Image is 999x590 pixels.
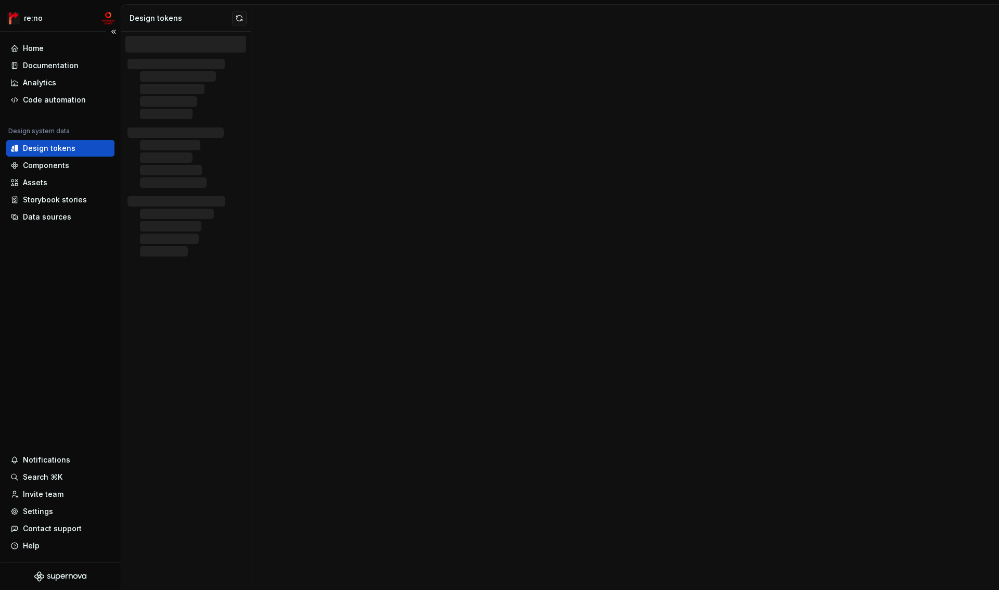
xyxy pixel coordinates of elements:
div: Analytics [23,78,56,88]
img: mc-develop [102,12,114,24]
div: Notifications [23,455,70,465]
a: Storybook stories [6,191,114,208]
a: Components [6,157,114,174]
a: Design tokens [6,140,114,157]
div: Help [23,541,40,551]
div: Invite team [23,489,63,499]
button: re:nomc-develop [2,7,119,29]
div: Home [23,43,44,54]
a: Data sources [6,209,114,225]
div: Design tokens [23,143,75,153]
div: Data sources [23,212,71,222]
a: Analytics [6,74,114,91]
button: Help [6,537,114,554]
a: Invite team [6,486,114,503]
div: Code automation [23,95,86,105]
div: Design system data [8,127,70,135]
div: Contact support [23,523,82,534]
a: Code automation [6,92,114,108]
div: Search ⌘K [23,472,62,482]
a: Assets [6,174,114,191]
button: Contact support [6,520,114,537]
div: re:no [24,13,43,23]
div: Settings [23,506,53,517]
div: Design tokens [130,13,232,23]
div: Assets [23,177,47,188]
button: Search ⌘K [6,469,114,485]
a: Documentation [6,57,114,74]
div: Storybook stories [23,195,87,205]
div: Documentation [23,60,79,71]
a: Home [6,40,114,57]
img: 4ec385d3-6378-425b-8b33-6545918efdc5.png [7,12,20,24]
button: Notifications [6,452,114,468]
button: Collapse sidebar [106,24,121,39]
div: Components [23,160,69,171]
svg: Supernova Logo [34,571,86,582]
a: Settings [6,503,114,520]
